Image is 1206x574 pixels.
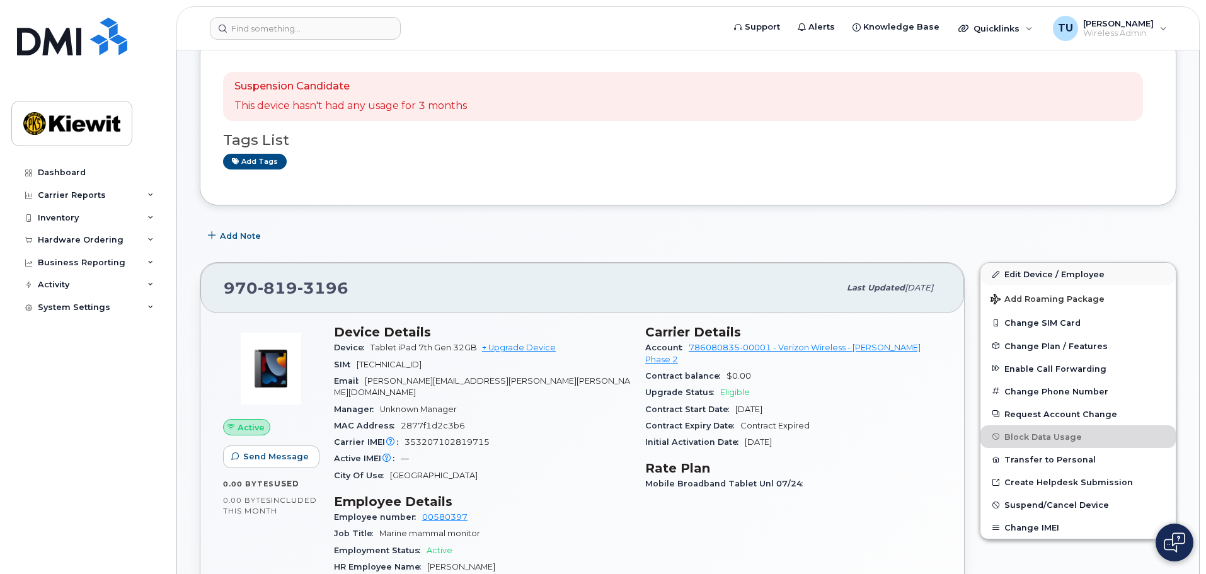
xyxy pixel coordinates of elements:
[401,454,409,463] span: —
[274,479,299,488] span: used
[334,529,379,538] span: Job Title
[258,278,297,297] span: 819
[980,516,1176,539] button: Change IMEI
[334,376,365,386] span: Email
[645,343,689,352] span: Account
[645,324,941,340] h3: Carrier Details
[427,562,495,571] span: [PERSON_NAME]
[645,461,941,476] h3: Rate Plan
[422,512,468,522] a: 00580397
[370,343,477,352] span: Tablet iPad 7th Gen 32GB
[1004,500,1109,510] span: Suspend/Cancel Device
[200,224,272,247] button: Add Note
[243,451,309,462] span: Send Message
[980,311,1176,334] button: Change SIM Card
[1083,18,1154,28] span: [PERSON_NAME]
[950,16,1042,41] div: Quicklinks
[980,493,1176,516] button: Suspend/Cancel Device
[645,479,809,488] span: Mobile Broadband Tablet Unl 07/24
[223,154,287,169] a: Add tags
[234,99,467,113] p: This device hasn't had any usage for 3 months
[379,529,480,538] span: Marine mammal monitor
[334,437,405,447] span: Carrier IMEI
[980,471,1176,493] a: Create Helpdesk Submission
[334,512,422,522] span: Employee number
[745,437,772,447] span: [DATE]
[380,405,457,414] span: Unknown Manager
[863,21,939,33] span: Knowledge Base
[991,294,1105,306] span: Add Roaming Package
[334,494,630,509] h3: Employee Details
[980,335,1176,357] button: Change Plan / Features
[334,360,357,369] span: SIM
[334,471,390,480] span: City Of Use
[1004,364,1106,373] span: Enable Call Forwarding
[980,263,1176,285] a: Edit Device / Employee
[357,360,422,369] span: [TECHNICAL_ID]
[645,343,921,364] a: 786080835-00001 - Verizon Wireless - [PERSON_NAME] Phase 2
[223,132,1153,148] h3: Tags List
[735,405,762,414] span: [DATE]
[645,387,720,397] span: Upgrade Status
[1004,341,1108,350] span: Change Plan / Features
[645,405,735,414] span: Contract Start Date
[1058,21,1073,36] span: TU
[1083,28,1154,38] span: Wireless Admin
[334,343,370,352] span: Device
[427,546,452,555] span: Active
[808,21,835,33] span: Alerts
[789,14,844,40] a: Alerts
[234,79,467,94] p: Suspension Candidate
[223,445,319,468] button: Send Message
[980,380,1176,403] button: Change Phone Number
[401,421,465,430] span: 2877f1d2c3b6
[980,425,1176,448] button: Block Data Usage
[905,283,933,292] span: [DATE]
[334,376,630,397] span: [PERSON_NAME][EMAIL_ADDRESS][PERSON_NAME][PERSON_NAME][DOMAIN_NAME]
[238,422,265,433] span: Active
[334,324,630,340] h3: Device Details
[223,496,271,505] span: 0.00 Bytes
[223,495,317,516] span: included this month
[740,421,810,430] span: Contract Expired
[334,562,427,571] span: HR Employee Name
[224,278,348,297] span: 970
[482,343,556,352] a: + Upgrade Device
[980,448,1176,471] button: Transfer to Personal
[847,283,905,292] span: Last updated
[720,387,750,397] span: Eligible
[223,479,274,488] span: 0.00 Bytes
[844,14,948,40] a: Knowledge Base
[334,421,401,430] span: MAC Address
[645,437,745,447] span: Initial Activation Date
[973,23,1019,33] span: Quicklinks
[980,403,1176,425] button: Request Account Change
[220,230,261,242] span: Add Note
[390,471,478,480] span: [GEOGRAPHIC_DATA]
[980,285,1176,311] button: Add Roaming Package
[1164,532,1185,553] img: Open chat
[745,21,780,33] span: Support
[210,17,401,40] input: Find something...
[334,454,401,463] span: Active IMEI
[1044,16,1176,41] div: Tim Unger
[645,371,726,381] span: Contract balance
[980,357,1176,380] button: Enable Call Forwarding
[334,546,427,555] span: Employment Status
[233,331,309,406] img: image20231002-3703462-pkdcrn.jpeg
[334,405,380,414] span: Manager
[726,371,751,381] span: $0.00
[297,278,348,297] span: 3196
[645,421,740,430] span: Contract Expiry Date
[725,14,789,40] a: Support
[405,437,490,447] span: 353207102819715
